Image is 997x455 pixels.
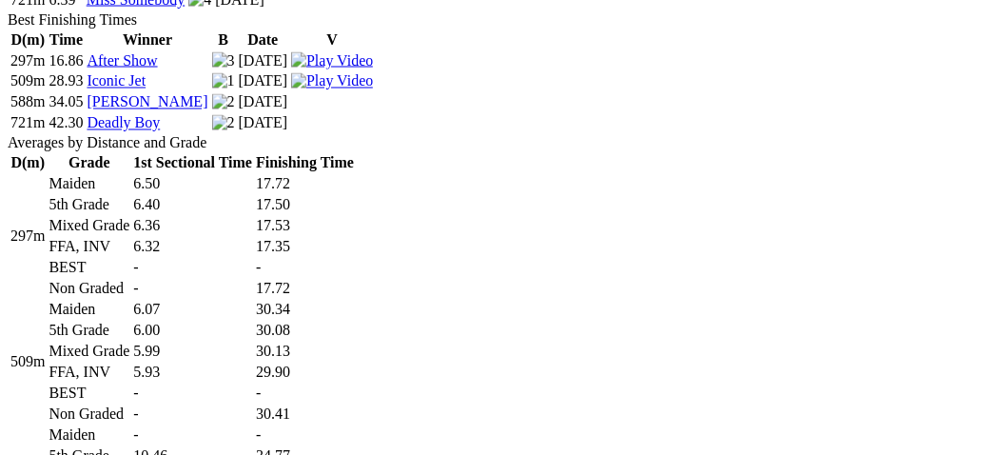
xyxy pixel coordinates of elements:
[10,93,46,112] td: 588m
[48,280,130,299] td: Non Graded
[48,343,130,362] td: Mixed Grade
[48,364,130,383] td: FFA, INV
[10,301,46,425] td: 509m
[10,72,46,91] td: 509m
[132,343,253,362] td: 5.99
[48,175,130,194] td: Maiden
[48,238,130,257] td: FFA, INV
[255,280,355,299] td: 17.72
[239,115,288,131] text: [DATE]
[132,280,253,299] td: -
[291,73,373,89] a: View replay
[211,30,236,49] th: B
[132,385,253,404] td: -
[291,73,373,90] img: Play Video
[48,196,130,215] td: 5th Grade
[132,301,253,320] td: 6.07
[132,322,253,341] td: 6.00
[255,385,355,404] td: -
[87,52,157,69] a: After Show
[48,217,130,236] td: Mixed Grade
[132,217,253,236] td: 6.36
[238,30,289,49] th: Date
[255,364,355,383] td: 29.90
[49,115,83,131] text: 42.30
[49,73,83,89] text: 28.93
[239,73,288,89] text: [DATE]
[239,52,288,69] text: [DATE]
[255,238,355,257] td: 17.35
[132,196,253,215] td: 6.40
[255,426,355,445] td: -
[48,259,130,278] td: BEST
[48,154,130,173] th: Grade
[212,52,235,69] img: 3
[87,73,146,89] a: Iconic Jet
[48,426,130,445] td: Maiden
[132,259,253,278] td: -
[255,154,355,173] th: Finishing Time
[255,322,355,341] td: 30.08
[48,406,130,425] td: Non Graded
[8,135,989,152] div: Averages by Distance and Grade
[255,196,355,215] td: 17.50
[49,52,83,69] text: 16.86
[10,30,46,49] th: D(m)
[132,406,253,425] td: -
[132,238,253,257] td: 6.32
[10,114,46,133] td: 721m
[132,426,253,445] td: -
[212,115,235,132] img: 2
[255,343,355,362] td: 30.13
[10,175,46,299] td: 297m
[239,94,288,110] text: [DATE]
[132,175,253,194] td: 6.50
[48,30,84,49] th: Time
[48,322,130,341] td: 5th Grade
[290,30,374,49] th: V
[10,51,46,70] td: 297m
[8,11,989,29] div: Best Finishing Times
[212,73,235,90] img: 1
[86,30,208,49] th: Winner
[132,364,253,383] td: 5.93
[291,52,373,69] a: View replay
[10,154,46,173] th: D(m)
[48,301,130,320] td: Maiden
[49,94,83,110] text: 34.05
[255,217,355,236] td: 17.53
[255,259,355,278] td: -
[87,115,160,131] a: Deadly Boy
[87,94,207,110] a: [PERSON_NAME]
[212,94,235,111] img: 2
[48,385,130,404] td: BEST
[132,154,253,173] th: 1st Sectional Time
[291,52,373,69] img: Play Video
[255,406,355,425] td: 30.41
[255,175,355,194] td: 17.72
[255,301,355,320] td: 30.34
